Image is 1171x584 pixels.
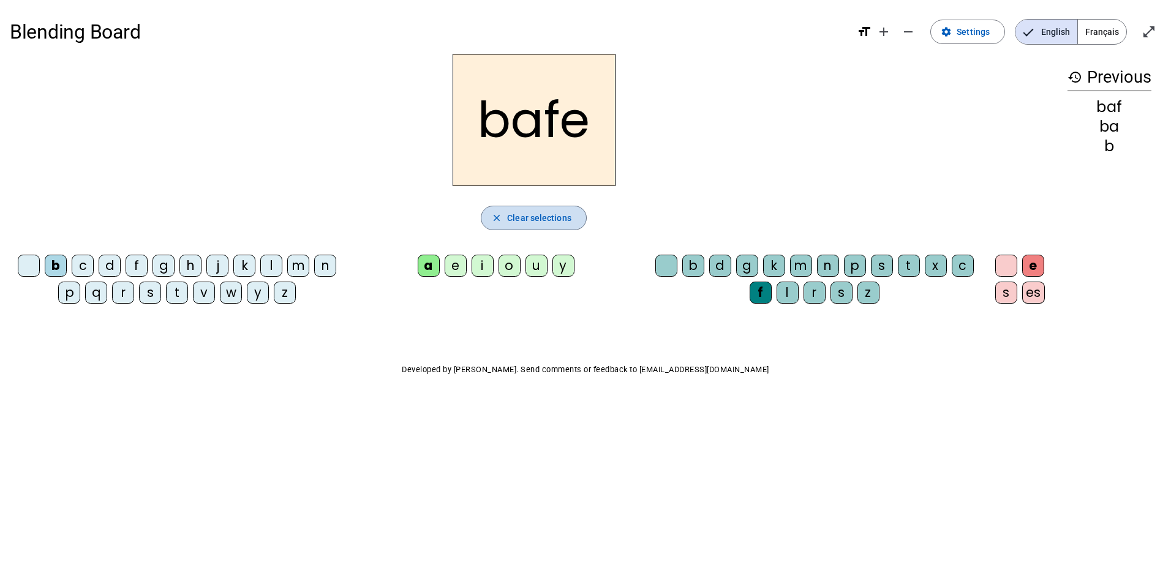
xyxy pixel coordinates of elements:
div: p [58,282,80,304]
div: q [85,282,107,304]
button: Decrease font size [896,20,921,44]
button: Enter full screen [1137,20,1161,44]
div: z [274,282,296,304]
span: Settings [957,24,990,39]
div: w [220,282,242,304]
mat-button-toggle-group: Language selection [1015,19,1127,45]
div: b [682,255,704,277]
button: Settings [930,20,1005,44]
div: m [287,255,309,277]
div: k [233,255,255,277]
div: p [844,255,866,277]
span: Clear selections [507,211,571,225]
mat-icon: format_size [857,24,872,39]
div: n [817,255,839,277]
div: g [736,255,758,277]
div: r [804,282,826,304]
div: f [750,282,772,304]
div: v [193,282,215,304]
h1: Blending Board [10,12,847,51]
div: o [499,255,521,277]
div: l [777,282,799,304]
mat-icon: settings [941,26,952,37]
mat-icon: history [1067,70,1082,84]
div: n [314,255,336,277]
div: c [952,255,974,277]
mat-icon: open_in_full [1142,24,1156,39]
button: Clear selections [481,206,587,230]
div: m [790,255,812,277]
div: h [179,255,201,277]
div: l [260,255,282,277]
mat-icon: add [876,24,891,39]
span: English [1015,20,1077,44]
div: es [1022,282,1045,304]
span: Français [1078,20,1126,44]
div: j [206,255,228,277]
div: y [247,282,269,304]
div: e [445,255,467,277]
div: b [1067,139,1151,154]
div: x [925,255,947,277]
div: d [99,255,121,277]
div: e [1022,255,1044,277]
div: y [552,255,574,277]
div: u [525,255,548,277]
div: s [830,282,853,304]
div: t [898,255,920,277]
h3: Previous [1067,64,1151,91]
mat-icon: close [491,212,502,223]
div: k [763,255,785,277]
div: s [995,282,1017,304]
div: t [166,282,188,304]
div: f [126,255,148,277]
div: baf [1067,100,1151,114]
p: Developed by [PERSON_NAME]. Send comments or feedback to [EMAIL_ADDRESS][DOMAIN_NAME] [10,362,1161,377]
div: i [472,255,494,277]
div: c [72,255,94,277]
mat-icon: remove [901,24,916,39]
div: a [418,255,440,277]
div: b [45,255,67,277]
div: r [112,282,134,304]
div: s [139,282,161,304]
div: ba [1067,119,1151,134]
div: z [857,282,879,304]
div: g [152,255,175,277]
h2: bafe [453,54,616,186]
div: d [709,255,731,277]
div: s [871,255,893,277]
button: Increase font size [872,20,896,44]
